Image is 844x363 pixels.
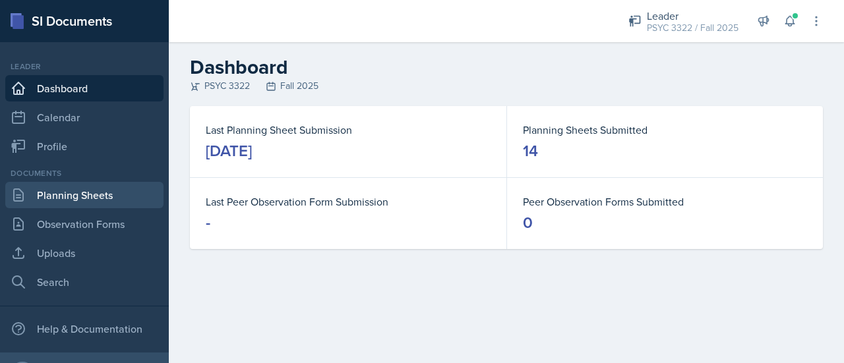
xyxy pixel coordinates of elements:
[5,211,164,237] a: Observation Forms
[206,212,210,233] div: -
[5,316,164,342] div: Help & Documentation
[5,167,164,179] div: Documents
[523,140,538,161] div: 14
[206,194,491,209] dt: Last Peer Observation Form Submission
[523,194,807,209] dt: Peer Observation Forms Submitted
[647,8,738,24] div: Leader
[5,182,164,208] a: Planning Sheets
[5,104,164,130] a: Calendar
[190,79,823,93] div: PSYC 3322 Fall 2025
[5,75,164,101] a: Dashboard
[190,55,823,79] h2: Dashboard
[206,122,491,138] dt: Last Planning Sheet Submission
[5,269,164,295] a: Search
[523,212,533,233] div: 0
[647,21,738,35] div: PSYC 3322 / Fall 2025
[523,122,807,138] dt: Planning Sheets Submitted
[5,133,164,159] a: Profile
[5,61,164,72] div: Leader
[206,140,252,161] div: [DATE]
[5,240,164,266] a: Uploads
